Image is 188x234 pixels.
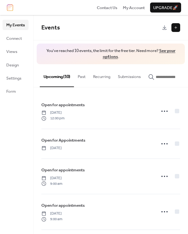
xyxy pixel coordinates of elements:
[74,64,89,86] button: Past
[6,62,19,68] span: Design
[3,86,29,96] a: Form
[41,145,62,151] span: [DATE]
[150,3,181,13] button: Upgrade🚀
[89,64,114,86] button: Recurring
[7,4,13,11] img: logo
[6,35,22,42] span: Connect
[6,75,21,81] span: Settings
[114,64,144,86] button: Submissions
[41,211,62,216] span: [DATE]
[41,137,86,144] a: Open for Appointments
[41,202,85,209] a: Open for appointments
[41,216,62,222] span: 9:00 am
[123,5,145,11] span: My Account
[97,5,118,11] span: Contact Us
[97,4,118,11] a: Contact Us
[41,102,85,108] span: Open for appointments
[3,33,29,43] a: Connect
[41,202,85,209] span: Open for appointments
[41,137,86,143] span: Open for Appointments
[3,46,29,56] a: Views
[40,64,74,87] button: Upcoming (10)
[3,60,29,70] a: Design
[6,49,17,55] span: Views
[41,116,65,121] span: 12:00 pm
[41,22,60,34] span: Events
[41,181,62,187] span: 9:00 am
[41,110,65,116] span: [DATE]
[153,5,178,11] span: Upgrade 🚀
[123,4,145,11] a: My Account
[41,175,62,181] span: [DATE]
[41,101,85,108] a: Open for appointments
[6,22,25,28] span: My Events
[103,47,175,61] a: See your options
[3,73,29,83] a: Settings
[6,88,16,95] span: Form
[43,48,179,60] span: You've reached 10 events, the limit for the free tier. Need more? .
[41,167,85,174] a: Open for appointments
[3,20,29,30] a: My Events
